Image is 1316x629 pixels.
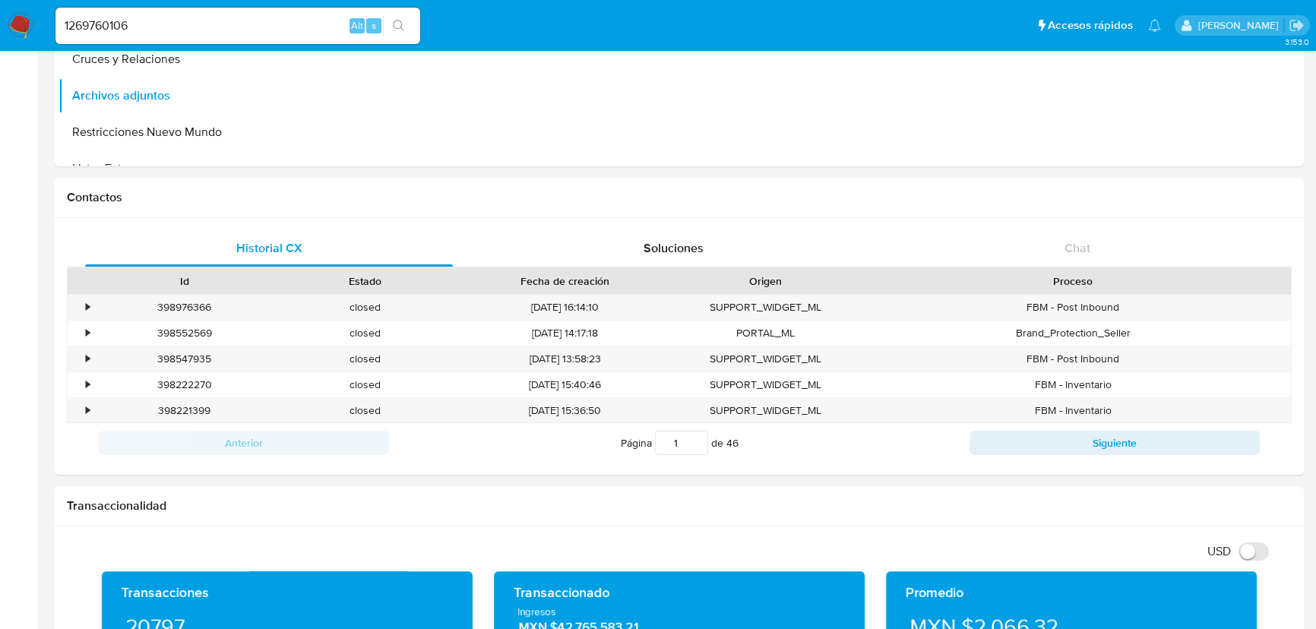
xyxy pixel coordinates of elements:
div: SUPPORT_WIDGET_ML [675,398,855,423]
button: Cruces y Relaciones [59,41,248,77]
div: FBM - Post Inbound [856,295,1291,320]
button: Listas Externas [59,150,248,187]
div: Estado [285,273,444,289]
div: SUPPORT_WIDGET_ML [675,372,855,397]
button: search-icon [383,15,414,36]
span: Página de [621,431,739,455]
div: FBM - Inventario [856,398,1291,423]
div: • [86,326,90,340]
button: Archivos adjuntos [59,77,248,114]
div: Brand_Protection_Seller [856,321,1291,346]
div: 398221399 [94,398,274,423]
div: closed [274,321,454,346]
div: Proceso [866,273,1280,289]
div: Origen [685,273,844,289]
div: SUPPORT_WIDGET_ML [675,295,855,320]
div: [DATE] 15:40:46 [455,372,675,397]
div: 398976366 [94,295,274,320]
span: Alt [351,18,363,33]
div: • [86,300,90,314]
span: Soluciones [643,239,703,257]
a: Notificaciones [1148,19,1161,32]
div: 398552569 [94,321,274,346]
div: closed [274,295,454,320]
input: Buscar usuario o caso... [55,16,420,36]
span: 46 [726,435,739,450]
h1: Transaccionalidad [67,498,1292,514]
div: [DATE] 15:36:50 [455,398,675,423]
a: Salir [1289,17,1305,33]
div: • [86,378,90,392]
div: FBM - Post Inbound [856,346,1291,371]
div: SUPPORT_WIDGET_ML [675,346,855,371]
span: Accesos rápidos [1048,17,1133,33]
div: [DATE] 16:14:10 [455,295,675,320]
span: Historial CX [236,239,302,257]
span: s [372,18,376,33]
div: closed [274,346,454,371]
div: 398222270 [94,372,274,397]
button: Siguiente [970,431,1260,455]
button: Anterior [99,431,389,455]
div: • [86,403,90,418]
h1: Contactos [67,190,1292,205]
div: [DATE] 13:58:23 [455,346,675,371]
div: • [86,352,90,366]
div: FBM - Inventario [856,372,1291,397]
div: closed [274,398,454,423]
div: [DATE] 14:17:18 [455,321,675,346]
div: PORTAL_ML [675,321,855,346]
div: Id [105,273,264,289]
span: Chat [1065,239,1090,257]
div: closed [274,372,454,397]
div: Fecha de creación [466,273,665,289]
button: Restricciones Nuevo Mundo [59,114,248,150]
div: 398547935 [94,346,274,371]
p: erika.juarez@mercadolibre.com.mx [1197,18,1283,33]
span: 3.153.0 [1284,36,1308,48]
